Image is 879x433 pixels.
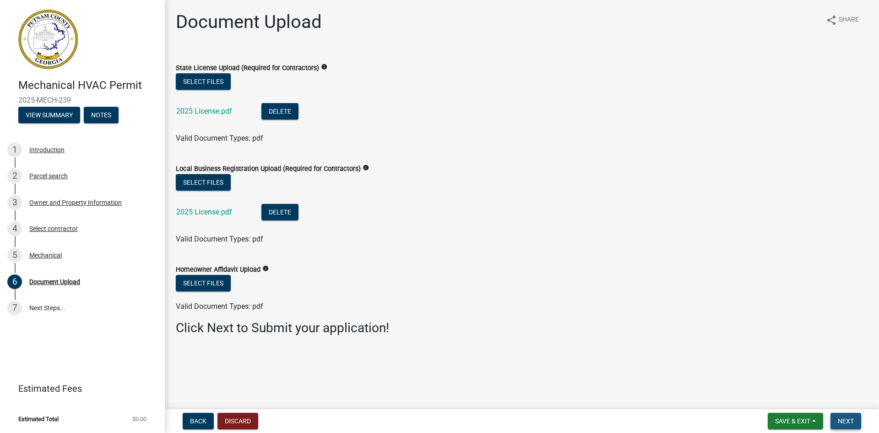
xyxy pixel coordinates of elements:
[29,279,80,285] div: Document Upload
[176,235,263,243] span: Valid Document Types: pdf
[262,265,269,272] i: info
[29,252,62,258] div: Mechanical
[29,173,68,179] div: Parcel search
[29,147,65,153] div: Introduction
[7,195,22,210] div: 3
[261,204,298,220] button: Delete
[176,302,263,311] span: Valid Document Types: pdf
[183,413,214,429] button: Back
[176,174,231,191] button: Select files
[7,169,22,183] div: 2
[261,208,298,217] wm-modal-confirm: Delete Document
[7,221,22,236] div: 4
[7,143,22,157] div: 1
[176,267,260,273] label: Homeowner Affidavit Upload
[18,79,157,92] h4: Mechanical HVAC Permit
[84,112,119,119] wm-modal-confirm: Notes
[321,64,327,70] i: info
[768,413,823,429] button: Save & Exit
[176,208,232,216] a: 2025 License.pdf
[18,416,59,422] span: Estimated Total
[826,15,837,26] i: share
[7,301,22,315] div: 7
[775,417,810,425] span: Save & Exit
[830,413,861,429] button: Next
[190,417,206,425] span: Back
[819,11,866,29] button: shareShare
[261,103,298,120] button: Delete
[176,11,322,33] h1: Document Upload
[18,107,80,123] button: View Summary
[176,320,868,336] h3: Click Next to Submit your application!
[29,225,78,232] div: Select contractor
[18,112,80,119] wm-modal-confirm: Summary
[176,275,231,291] button: Select files
[132,416,146,422] span: $0.00
[217,413,258,429] button: Discard
[176,134,263,143] span: Valid Document Types: pdf
[176,166,361,172] label: Local Business Registration Upload (Required for Contractors)
[7,379,150,398] a: Estimated Fees
[839,15,859,26] span: Share
[363,164,369,171] i: info
[18,10,78,69] img: Putnam County, Georgia
[176,73,231,90] button: Select files
[84,107,119,123] button: Notes
[7,248,22,263] div: 5
[838,417,854,425] span: Next
[7,274,22,289] div: 6
[29,199,122,206] div: Owner and Property Information
[176,107,232,115] a: 2025 License.pdf
[18,96,146,104] span: 2025-MECH-239
[176,65,319,71] label: State License Upload (Required for Contractors)
[261,108,298,116] wm-modal-confirm: Delete Document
